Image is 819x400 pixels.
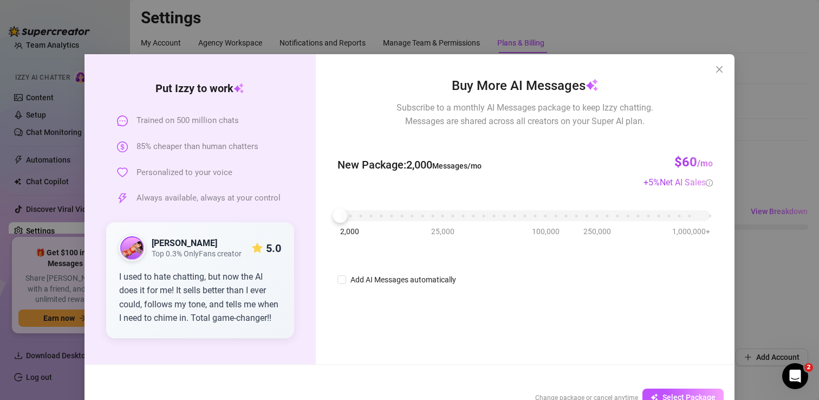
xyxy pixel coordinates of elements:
[136,114,239,127] span: Trained on 500 million chats
[706,179,713,186] span: info-circle
[119,270,281,325] div: I used to hate chatting, but now the AI does it for me! It sells better than I ever could, follow...
[804,363,813,372] span: 2
[252,243,263,254] span: star
[266,242,281,255] strong: 5.0
[643,177,713,188] span: + 5 %
[583,225,611,237] span: 250,000
[340,225,359,237] span: 2,000
[660,176,713,189] div: Net AI Sales
[715,65,724,74] span: close
[452,76,599,96] span: Buy More AI Messages
[711,65,728,74] span: Close
[120,236,144,260] img: public
[152,238,217,248] strong: [PERSON_NAME]
[136,166,232,179] span: Personalized to your voice
[432,162,482,170] span: Messages/mo
[152,249,242,259] span: Top 0.3% OnlyFans creator
[117,115,128,126] span: message
[117,193,128,204] span: thunderbolt
[136,192,281,205] span: Always available, always at your control
[350,274,456,286] div: Add AI Messages automatically
[431,225,454,237] span: 25,000
[337,157,482,173] span: New Package : 2,000
[782,363,808,389] iframe: Intercom live chat
[117,141,128,152] span: dollar
[396,101,653,128] span: Subscribe to a monthly AI Messages package to keep Izzy chatting. Messages are shared across all ...
[672,225,710,237] span: 1,000,000+
[117,167,128,178] span: heart
[674,154,713,171] h3: $60
[697,158,713,169] span: /mo
[532,225,560,237] span: 100,000
[136,140,258,153] span: 85% cheaper than human chatters
[711,61,728,78] button: Close
[155,82,244,95] strong: Put Izzy to work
